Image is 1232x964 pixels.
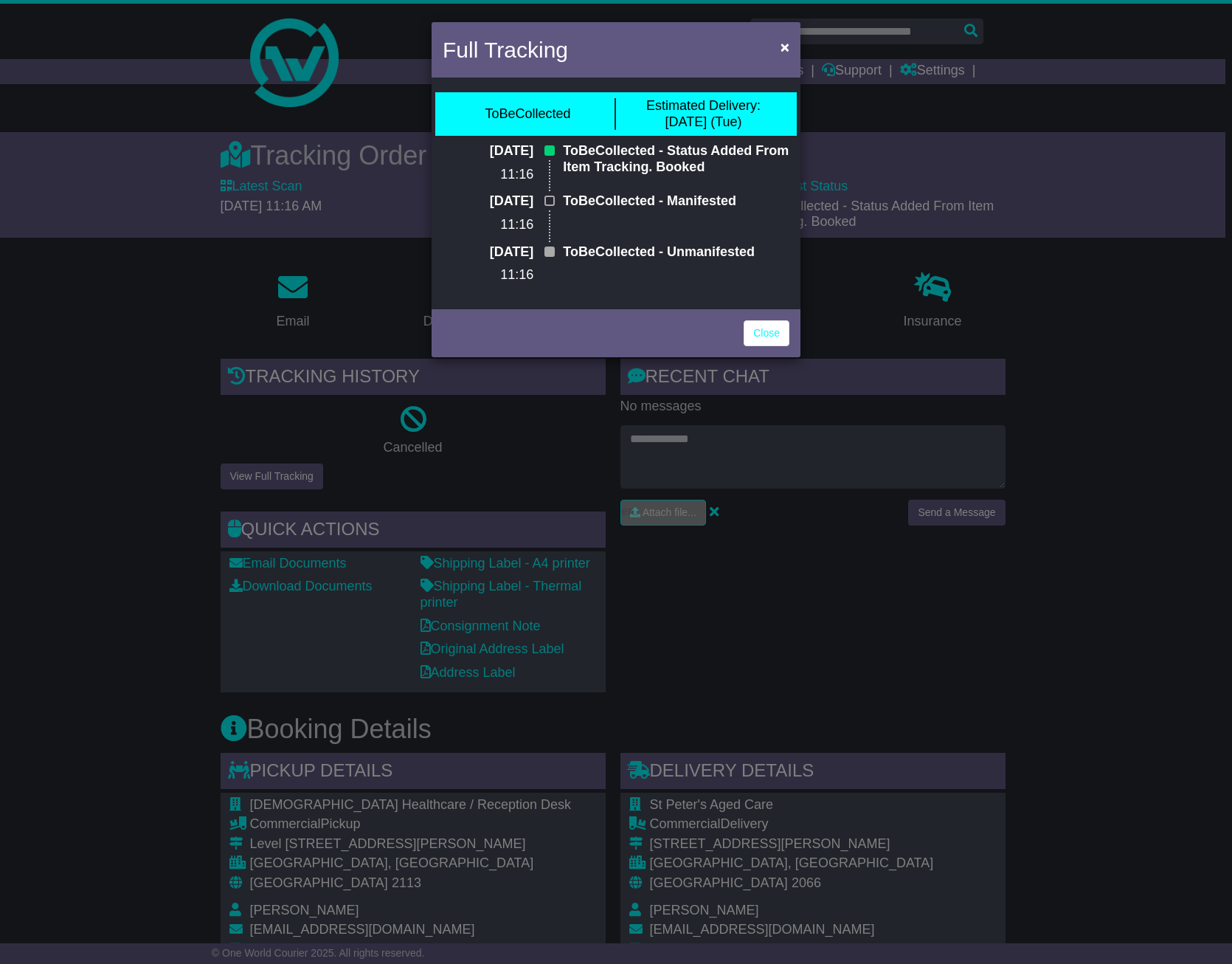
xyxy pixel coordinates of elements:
p: ToBeCollected - Status Added From Item Tracking. Booked [563,143,789,175]
span: × [781,38,789,55]
p: [DATE] [443,244,533,261]
h4: Full Tracking [443,33,568,66]
p: 11:16 [443,217,533,233]
p: [DATE] [443,193,533,210]
div: [DATE] (Tue) [646,98,761,130]
p: ToBeCollected - Unmanifested [563,244,789,261]
p: 11:16 [443,167,533,183]
div: ToBeCollected [485,106,570,123]
a: Close [744,320,789,346]
p: 11:16 [443,267,533,283]
p: ToBeCollected - Manifested [563,193,789,210]
span: Estimated Delivery: [646,98,761,113]
p: [DATE] [443,143,533,159]
button: Close [773,32,797,62]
